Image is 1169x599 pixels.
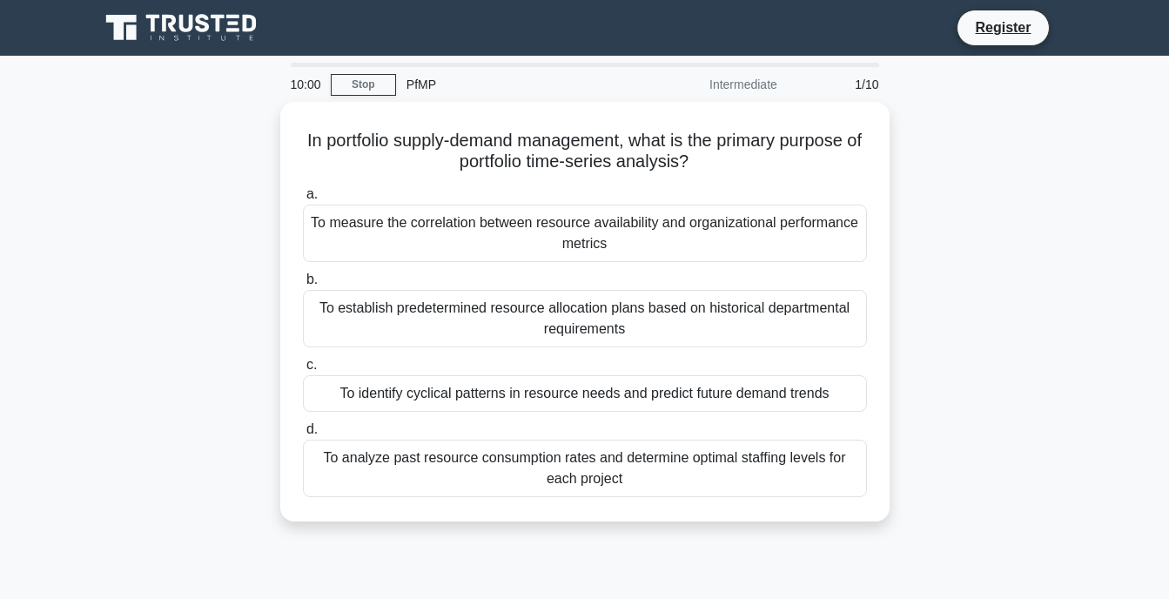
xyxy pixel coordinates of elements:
[303,205,867,262] div: To measure the correlation between resource availability and organizational performance metrics
[303,290,867,347] div: To establish predetermined resource allocation plans based on historical departmental requirements
[964,17,1041,38] a: Register
[306,357,317,372] span: c.
[306,421,318,436] span: d.
[306,186,318,201] span: a.
[280,67,331,102] div: 10:00
[306,272,318,286] span: b.
[331,74,396,96] a: Stop
[396,67,635,102] div: PfMP
[303,375,867,412] div: To identify cyclical patterns in resource needs and predict future demand trends
[788,67,890,102] div: 1/10
[635,67,788,102] div: Intermediate
[303,440,867,497] div: To analyze past resource consumption rates and determine optimal staffing levels for each project
[301,130,869,173] h5: In portfolio supply-demand management, what is the primary purpose of portfolio time-series analy...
